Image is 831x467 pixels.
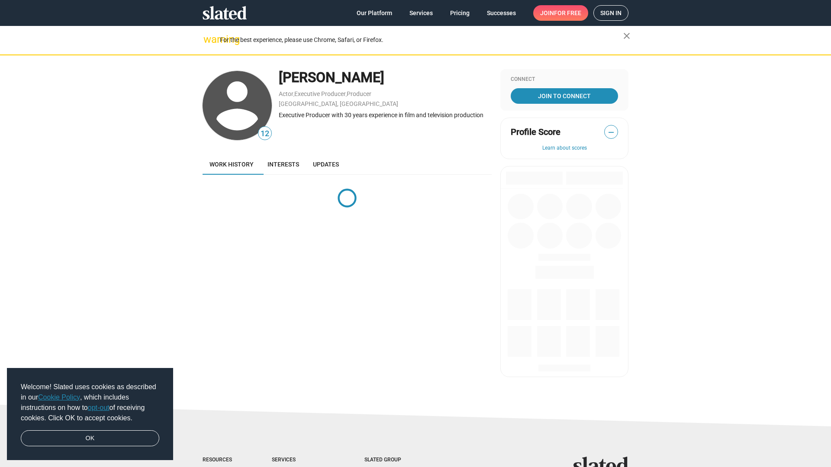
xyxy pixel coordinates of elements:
span: Updates [313,161,339,168]
span: Join To Connect [512,88,616,104]
div: [PERSON_NAME] [279,68,492,87]
span: , [293,92,294,97]
mat-icon: close [622,31,632,41]
div: Executive Producer with 30 years experience in film and television production [279,111,492,119]
div: For the best experience, please use Chrome, Safari, or Firefox. [220,34,623,46]
span: — [605,127,618,138]
span: 12 [258,128,271,140]
span: Join [540,5,581,21]
mat-icon: warning [203,34,214,45]
span: Profile Score [511,126,560,138]
a: Interests [261,154,306,175]
span: Services [409,5,433,21]
span: Successes [487,5,516,21]
a: Sign in [593,5,628,21]
button: Learn about scores [511,145,618,152]
a: Producer [347,90,371,97]
a: Join To Connect [511,88,618,104]
div: Connect [511,76,618,83]
a: Pricing [443,5,477,21]
div: Services [272,457,330,464]
a: Our Platform [350,5,399,21]
a: [GEOGRAPHIC_DATA], [GEOGRAPHIC_DATA] [279,100,398,107]
a: Joinfor free [533,5,588,21]
span: for free [554,5,581,21]
span: Sign in [600,6,622,20]
div: cookieconsent [7,368,173,461]
span: Pricing [450,5,470,21]
a: dismiss cookie message [21,430,159,447]
a: Services [403,5,440,21]
a: Updates [306,154,346,175]
span: Our Platform [357,5,392,21]
div: Slated Group [364,457,423,464]
a: Work history [203,154,261,175]
a: Actor [279,90,293,97]
span: Interests [267,161,299,168]
a: opt-out [88,404,110,411]
div: Resources [203,457,237,464]
span: Work history [209,161,254,168]
a: Successes [480,5,523,21]
a: Cookie Policy [38,393,80,401]
span: Welcome! Slated uses cookies as described in our , which includes instructions on how to of recei... [21,382,159,423]
a: Executive Producer [294,90,346,97]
